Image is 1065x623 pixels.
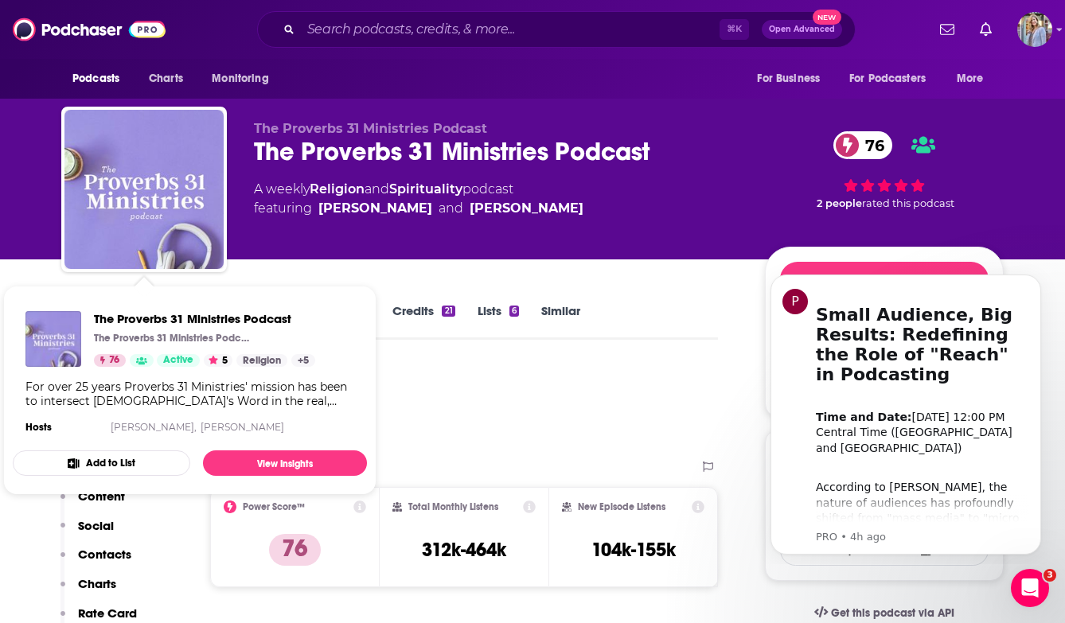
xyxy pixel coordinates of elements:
h2: Power Score™ [243,501,305,512]
a: Religion [310,181,365,197]
button: Contacts [60,547,131,576]
a: Meredith Brock [318,199,432,218]
a: Similar [541,303,580,340]
div: 76 2 peoplerated this podcast [765,121,1004,220]
button: open menu [746,64,840,94]
button: open menu [839,64,949,94]
a: 76 [94,354,126,367]
span: Monitoring [212,68,268,90]
div: Search podcasts, credits, & more... [257,11,856,48]
div: 21 [442,306,454,317]
img: The Proverbs 31 Ministries Podcast [25,311,81,367]
span: New [813,10,841,25]
div: A weekly podcast [254,180,583,218]
a: View Insights [203,450,367,476]
span: 76 [109,352,119,368]
button: open menu [201,64,289,94]
span: Podcasts [72,68,119,90]
a: Credits21 [392,303,454,340]
iframe: Intercom live chat [1011,569,1049,607]
p: Contacts [78,547,131,562]
p: 76 [269,534,321,566]
img: Podchaser - Follow, Share and Rate Podcasts [13,14,166,45]
span: featuring [254,199,583,218]
div: 6 [509,306,519,317]
h2: New Episode Listens [578,501,665,512]
span: Active [163,352,193,368]
span: Open Advanced [769,25,835,33]
p: Rate Card [78,605,137,621]
a: Active [157,354,200,367]
span: 76 [849,131,892,159]
a: Spirituality [389,181,462,197]
a: Lists6 [478,303,519,340]
span: More [957,68,984,90]
a: Kaley Olson [470,199,583,218]
span: Charts [149,68,183,90]
span: Logged in as JFMuntsinger [1017,12,1052,47]
a: [PERSON_NAME], [111,421,197,433]
button: 5 [204,354,232,367]
a: Show notifications dropdown [973,16,998,43]
a: Show notifications dropdown [934,16,961,43]
span: For Business [757,68,820,90]
p: Charts [78,576,116,591]
a: [PERSON_NAME] [201,421,284,433]
button: Social [60,518,114,547]
span: 3 [1044,569,1056,582]
button: Show profile menu [1017,12,1052,47]
h3: 104k-155k [591,538,676,562]
button: open menu [61,64,140,94]
span: rated this podcast [862,197,954,209]
img: The Proverbs 31 Ministries Podcast [64,110,224,269]
h2: Total Monthly Listens [408,501,498,512]
iframe: Intercom notifications message [747,260,1065,564]
a: Religion [236,354,287,367]
p: The Proverbs 31 Ministries Podcast [94,332,253,345]
a: 76 [833,131,892,159]
span: and [365,181,389,197]
span: and [439,199,463,218]
h4: Hosts [25,421,52,434]
button: open menu [946,64,1004,94]
span: Get this podcast via API [831,606,954,620]
button: Add to List [13,450,190,476]
span: 2 people [817,197,862,209]
span: ⌘ K [720,19,749,40]
div: For over 25 years Proverbs 31 Ministries' mission has been to intersect [DEMOGRAPHIC_DATA]'s Word... [25,380,354,408]
img: User Profile [1017,12,1052,47]
p: Social [78,518,114,533]
a: The Proverbs 31 Ministries Podcast [94,311,315,326]
h3: 312k-464k [422,538,506,562]
button: Charts [60,576,116,605]
a: +5 [291,354,315,367]
span: The Proverbs 31 Ministries Podcast [254,121,487,136]
a: Charts [138,64,193,94]
button: Open AdvancedNew [762,20,842,39]
span: For Podcasters [849,68,926,90]
input: Search podcasts, credits, & more... [301,17,720,42]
